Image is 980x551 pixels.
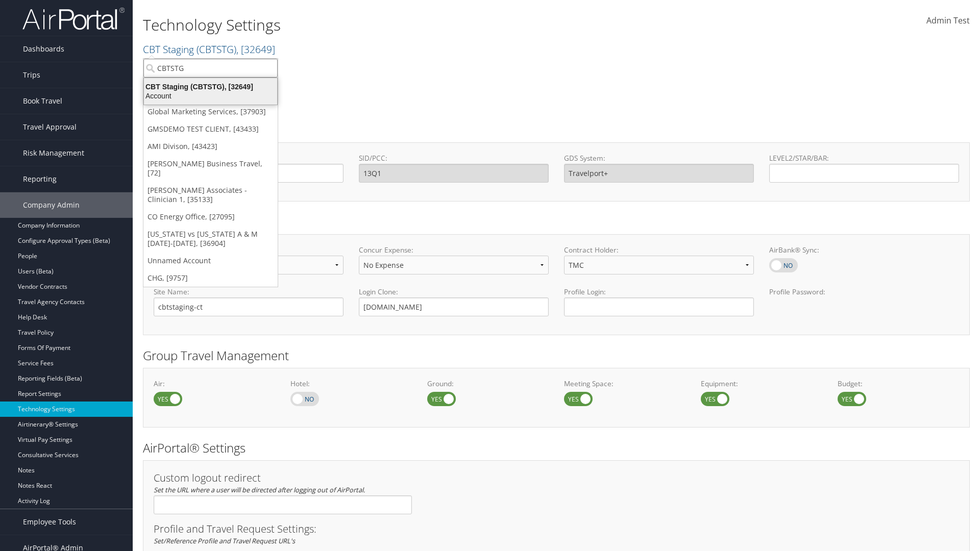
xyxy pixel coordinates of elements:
[143,269,278,287] a: CHG, [9757]
[769,287,959,316] label: Profile Password:
[154,379,275,389] label: Air:
[154,524,959,534] h3: Profile and Travel Request Settings:
[143,120,278,138] a: GMSDEMO TEST CLIENT, [43433]
[769,153,959,163] label: LEVEL2/STAR/BAR:
[23,192,80,218] span: Company Admin
[290,379,412,389] label: Hotel:
[154,485,365,494] em: Set the URL where a user will be directed after logging out of AirPortal.
[23,166,57,192] span: Reporting
[143,42,275,56] a: CBT Staging
[143,213,970,231] h2: Online Booking Tool
[23,88,62,114] span: Book Travel
[427,379,549,389] label: Ground:
[143,347,970,364] h2: Group Travel Management
[926,15,970,26] span: Admin Test
[143,208,278,226] a: CO Energy Office, [27095]
[769,258,798,272] label: AirBank® Sync
[23,140,84,166] span: Risk Management
[143,439,970,457] h2: AirPortal® Settings
[143,252,278,269] a: Unnamed Account
[23,36,64,62] span: Dashboards
[359,287,549,297] label: Login Clone:
[926,5,970,37] a: Admin Test
[23,62,40,88] span: Trips
[143,121,962,139] h2: GDS
[143,182,278,208] a: [PERSON_NAME] Associates - Clinician 1, [35133]
[154,287,344,297] label: Site Name:
[143,14,694,36] h1: Technology Settings
[564,153,754,163] label: GDS System:
[769,245,959,255] label: AirBank® Sync:
[138,82,283,91] div: CBT Staging (CBTSTG), [32649]
[701,379,822,389] label: Equipment:
[154,536,295,545] em: Set/Reference Profile and Travel Request URL's
[154,473,412,483] h3: Custom logout redirect
[359,245,549,255] label: Concur Expense:
[359,153,549,163] label: SID/PCC:
[197,42,236,56] span: ( CBTSTG )
[138,91,283,101] div: Account
[143,103,278,120] a: Global Marketing Services, [37903]
[564,297,754,316] input: Profile Login:
[236,42,275,56] span: , [ 32649 ]
[143,138,278,155] a: AMI Divison, [43423]
[143,59,278,78] input: Search Accounts
[564,287,754,316] label: Profile Login:
[564,379,685,389] label: Meeting Space:
[23,509,76,535] span: Employee Tools
[143,226,278,252] a: [US_STATE] vs [US_STATE] A & M [DATE]-[DATE], [36904]
[564,245,754,255] label: Contract Holder:
[838,379,959,389] label: Budget:
[23,114,77,140] span: Travel Approval
[22,7,125,31] img: airportal-logo.png
[143,155,278,182] a: [PERSON_NAME] Business Travel, [72]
